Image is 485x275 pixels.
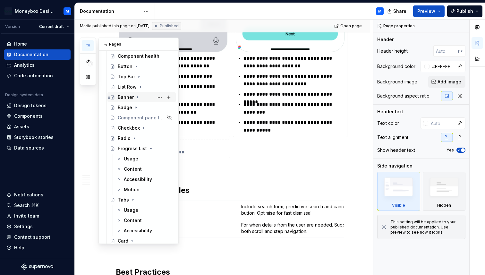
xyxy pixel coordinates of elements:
[107,123,176,133] a: Checkbox
[66,9,69,14] div: M
[118,94,134,100] div: Banner
[107,143,176,154] a: Progress List
[99,38,178,51] div: Pages
[377,134,408,141] div: Text alignment
[124,207,138,213] div: Usage
[4,143,71,153] a: Data sources
[118,238,128,244] div: Card
[4,221,71,232] a: Settings
[377,163,413,169] div: Side navigation
[377,79,417,85] div: Background image
[15,8,56,14] div: Moneybox Design System
[377,48,408,54] div: Header height
[377,172,420,211] div: Visible
[4,7,12,15] img: c17557e8-ebdc-49e2-ab9e-7487adcf6d53.png
[114,185,176,195] a: Motion
[428,117,454,129] input: Auto
[118,197,129,203] div: Tabs
[14,234,50,240] div: Contact support
[88,61,93,66] span: 1
[4,100,71,111] a: Design tokens
[107,61,176,72] a: Button
[118,115,165,121] div: Component page template
[5,24,20,29] div: Version
[4,111,71,121] a: Components
[118,84,137,90] div: List Row
[4,60,71,70] a: Analytics
[14,213,39,219] div: Invite team
[4,243,71,253] button: Help
[14,51,48,58] div: Documentation
[160,23,179,29] span: Published
[14,73,53,79] div: Code automation
[438,79,461,85] span: Add image
[4,211,71,221] a: Invite team
[107,113,176,123] a: Component page template
[36,22,72,31] button: Current draft
[4,49,71,60] a: Documentation
[92,23,149,29] div: published this page on [DATE]
[377,93,430,99] div: Background aspect ratio
[118,73,135,80] div: Top Bar
[384,5,411,17] button: Share
[241,203,354,216] p: Include search form, predictive search and cancel button. Optimise for fast dismissal.
[4,39,71,49] a: Home
[118,125,140,131] div: Checkbox
[393,8,406,14] span: Share
[4,200,71,211] button: Search ⌘K
[14,245,24,251] div: Help
[4,232,71,242] button: Contact support
[14,41,27,47] div: Home
[107,133,176,143] a: Radio
[423,172,466,211] div: Hidden
[433,45,458,57] input: Auto
[14,223,33,230] div: Settings
[114,205,176,215] a: Usage
[118,63,132,70] div: Button
[14,113,43,119] div: Components
[437,203,451,208] div: Hidden
[124,176,152,183] div: Accessibility
[390,219,461,235] div: This setting will be applied to your published documentation. Use preview to see how it looks.
[417,8,435,14] span: Preview
[14,134,54,141] div: Storybook stories
[116,185,344,195] h2: Use Case Examples
[114,215,176,226] a: Content
[377,147,415,153] div: Show header text
[378,9,381,14] div: M
[118,104,132,111] div: Badge
[4,132,71,142] a: Storybook stories
[458,48,463,54] p: px
[447,5,482,17] button: Publish
[377,108,403,115] div: Header text
[14,145,44,151] div: Data sources
[428,76,465,88] button: Add image
[4,190,71,200] button: Notifications
[80,8,140,14] div: Documentation
[124,166,142,172] div: Content
[124,228,152,234] div: Accessibility
[5,92,43,98] div: Design system data
[114,174,176,185] a: Accessibility
[14,202,38,209] div: Search ⌘K
[14,62,35,68] div: Analytics
[107,82,176,92] a: List Row
[80,23,91,29] span: Mariia
[332,21,365,30] a: Open page
[456,8,473,14] span: Publish
[118,53,159,59] div: Component health
[21,263,53,270] svg: Supernova Logo
[107,102,176,113] a: Badge
[107,195,176,205] a: Tabs
[4,122,71,132] a: Assets
[413,5,445,17] button: Preview
[241,222,354,235] p: For when details from the user are needed. Support both scroll and step navigation.
[114,226,176,236] a: Accessibility
[14,124,29,130] div: Assets
[377,120,399,126] div: Text color
[114,154,176,164] a: Usage
[14,192,43,198] div: Notifications
[377,36,394,43] div: Header
[107,51,176,61] a: Component health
